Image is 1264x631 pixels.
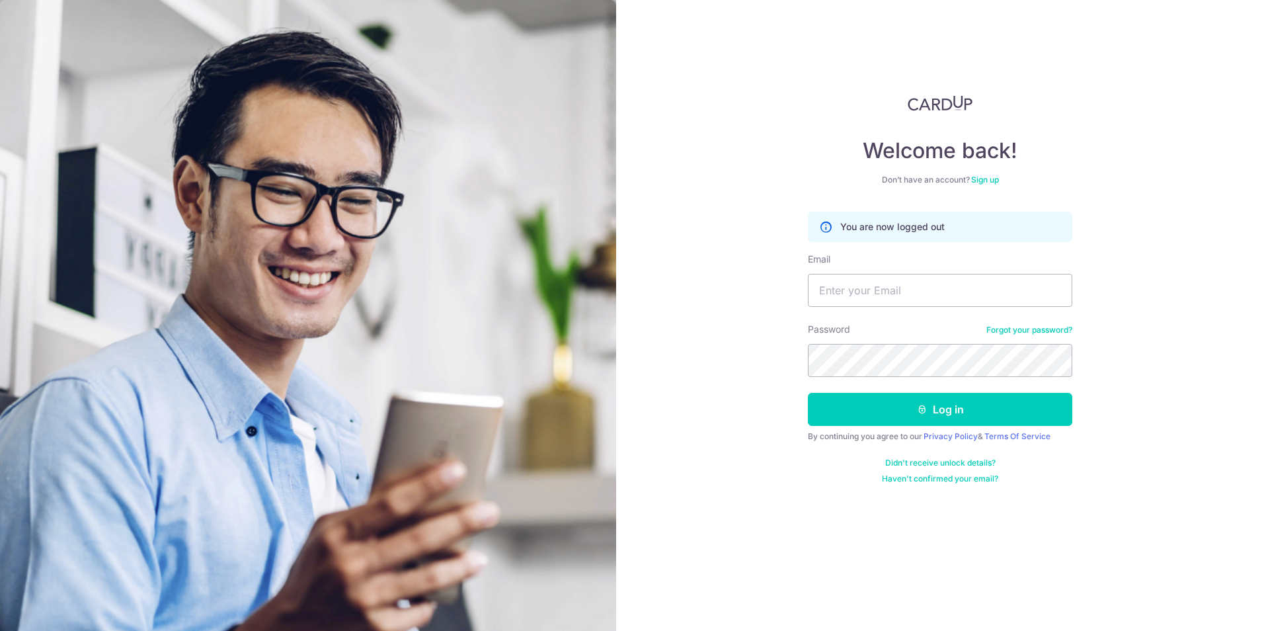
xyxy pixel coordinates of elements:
[808,323,850,336] label: Password
[908,95,972,111] img: CardUp Logo
[808,175,1072,185] div: Don’t have an account?
[882,474,998,484] a: Haven't confirmed your email?
[840,220,945,233] p: You are now logged out
[808,393,1072,426] button: Log in
[808,431,1072,442] div: By continuing you agree to our &
[885,458,996,468] a: Didn't receive unlock details?
[808,253,830,266] label: Email
[924,431,978,441] a: Privacy Policy
[986,325,1072,335] a: Forgot your password?
[984,431,1050,441] a: Terms Of Service
[808,138,1072,164] h4: Welcome back!
[971,175,999,185] a: Sign up
[808,274,1072,307] input: Enter your Email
